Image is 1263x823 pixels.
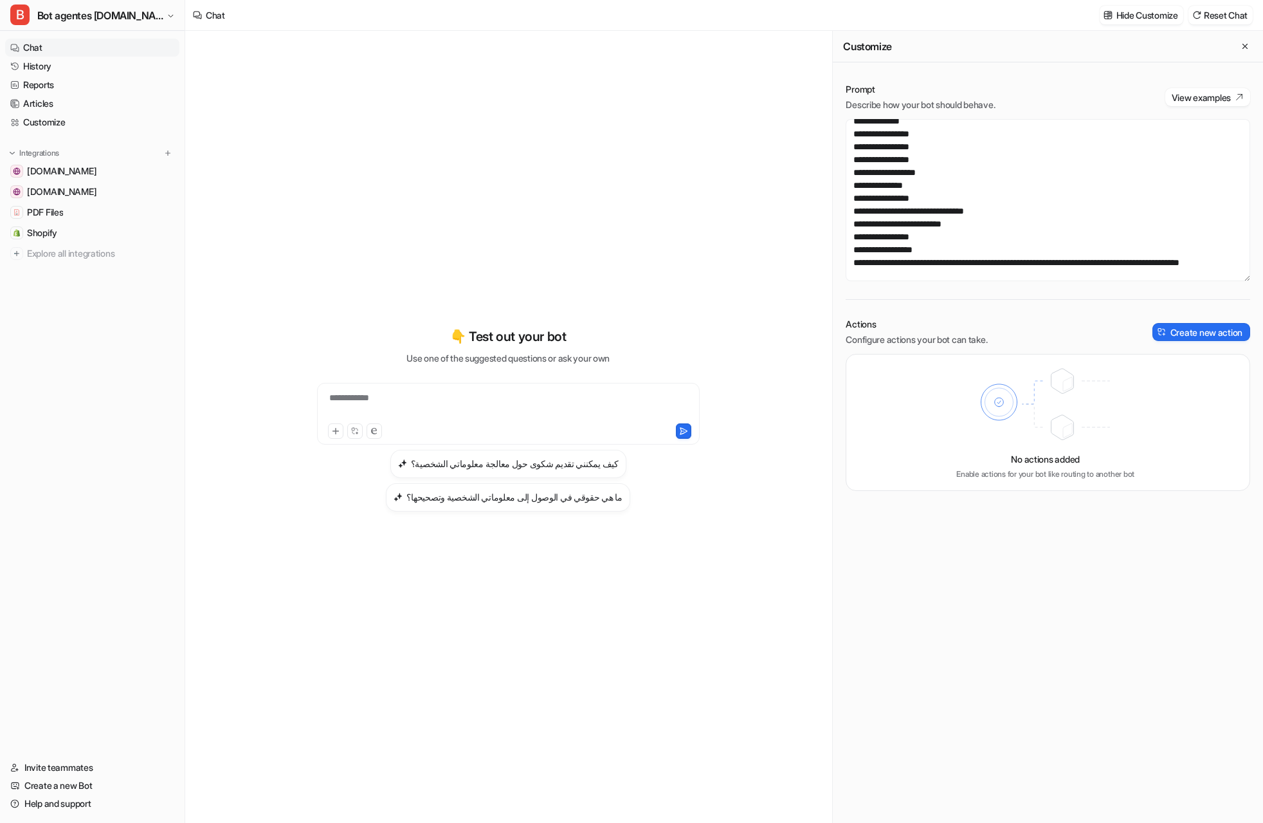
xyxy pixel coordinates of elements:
[5,183,179,201] a: www.lioninox.com[DOMAIN_NAME]
[163,149,172,158] img: menu_add.svg
[846,83,995,96] p: Prompt
[5,795,179,813] a: Help and support
[1104,10,1113,20] img: customize
[394,492,403,502] img: ما هي حقوقي في الوصول إلى معلوماتي الشخصية وتصحيحها؟
[13,167,21,175] img: handwashbasin.com
[27,243,174,264] span: Explore all integrations
[206,8,225,22] div: Chat
[8,149,17,158] img: expand menu
[846,98,995,111] p: Describe how your bot should behave.
[1100,6,1183,24] button: Hide Customize
[390,450,626,478] button: كيف يمكنني تقديم شكوى حول معالجة معلوماتي الشخصية؟كيف يمكنني تقديم شكوى حول معالجة معلوماتي الشخصية؟
[846,333,987,346] p: Configure actions your bot can take.
[1192,10,1201,20] img: reset
[5,777,179,795] a: Create a new Bot
[843,40,891,53] h2: Customize
[1237,39,1253,54] button: Close flyout
[10,247,23,260] img: explore all integrations
[5,245,179,263] a: Explore all integrations
[13,229,21,237] img: Shopify
[846,318,987,331] p: Actions
[5,113,179,131] a: Customize
[398,459,407,468] img: كيف يمكنني تقديم شكوى حول معالجة معلوماتي الشخصية؟
[406,490,622,504] h3: ما هي حقوقي في الوصول إلى معلوماتي الشخصية وتصحيحها؟
[5,224,179,242] a: ShopifyShopify
[1011,452,1080,466] p: No actions added
[5,759,179,777] a: Invite teammates
[13,188,21,196] img: www.lioninox.com
[10,5,30,25] span: B
[1116,8,1178,22] p: Hide Customize
[13,208,21,216] img: PDF Files
[5,57,179,75] a: History
[1165,88,1250,106] button: View examples
[1158,328,1167,337] img: create-action-icon.svg
[1152,323,1250,341] button: Create new action
[37,6,163,24] span: Bot agentes [DOMAIN_NAME]
[406,351,610,365] p: Use one of the suggested questions or ask your own
[5,203,179,221] a: PDF FilesPDF Files
[386,483,630,512] button: ما هي حقوقي في الوصول إلى معلوماتي الشخصية وتصحيحها؟ما هي حقوقي في الوصول إلى معلوماتي الشخصية وت...
[5,76,179,94] a: Reports
[19,148,59,158] p: Integrations
[411,457,619,470] h3: كيف يمكنني تقديم شكوى حول معالجة معلوماتي الشخصية؟
[1188,6,1253,24] button: Reset Chat
[5,147,63,160] button: Integrations
[956,468,1134,480] p: Enable actions for your bot like routing to another bot
[5,39,179,57] a: Chat
[450,327,566,346] p: 👇 Test out your bot
[27,227,57,239] span: Shopify
[27,206,63,219] span: PDF Files
[5,95,179,113] a: Articles
[27,165,96,178] span: [DOMAIN_NAME]
[5,162,179,180] a: handwashbasin.com[DOMAIN_NAME]
[27,185,96,198] span: [DOMAIN_NAME]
